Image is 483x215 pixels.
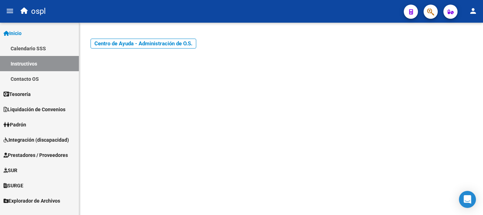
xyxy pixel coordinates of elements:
span: Liquidación de Convenios [4,106,65,113]
span: Integración (discapacidad) [4,136,69,144]
div: Open Intercom Messenger [459,191,476,208]
a: Centro de Ayuda - Administración de O.S. [91,39,196,49]
span: Explorador de Archivos [4,197,60,205]
span: Prestadores / Proveedores [4,151,68,159]
span: Padrón [4,121,26,129]
mat-icon: menu [6,7,14,15]
mat-icon: person [469,7,477,15]
span: Tesorería [4,90,31,98]
span: SURGE [4,182,23,189]
span: Inicio [4,29,22,37]
span: SUR [4,166,17,174]
span: ospl [31,4,46,19]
